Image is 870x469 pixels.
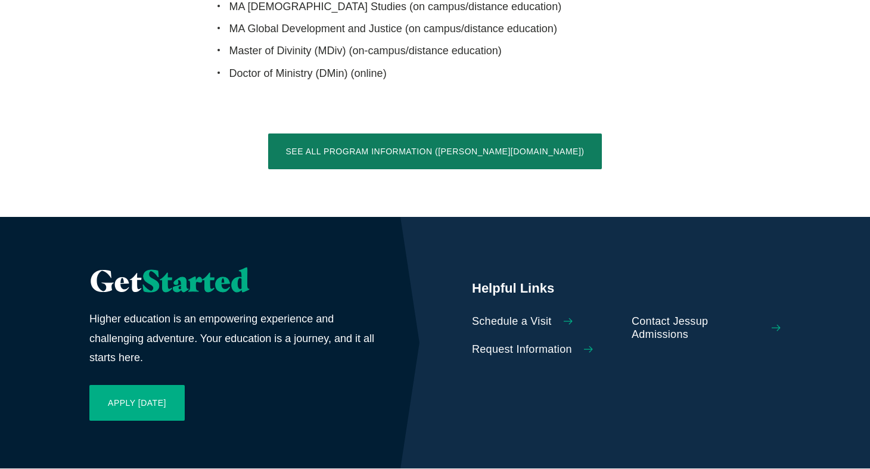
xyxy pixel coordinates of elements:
[229,64,662,83] li: Doctor of Ministry (DMin) (online)
[472,315,552,328] span: Schedule a Visit
[89,309,377,367] p: Higher education is an empowering experience and challenging adventure. Your education is a journ...
[142,262,249,299] span: Started
[472,315,621,328] a: Schedule a Visit
[472,279,781,297] h5: Helpful Links
[472,343,572,356] span: Request Information
[229,41,662,60] li: Master of Divinity (MDiv) (on-campus/distance education)
[89,385,185,421] a: Apply [DATE]
[229,19,662,38] li: MA Global Development and Justice (on campus/distance education)
[89,265,377,297] h2: Get
[632,315,781,341] a: Contact Jessup Admissions
[268,133,602,169] a: See All Program Information ([PERSON_NAME][DOMAIN_NAME])
[472,343,621,356] a: Request Information
[632,315,760,341] span: Contact Jessup Admissions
